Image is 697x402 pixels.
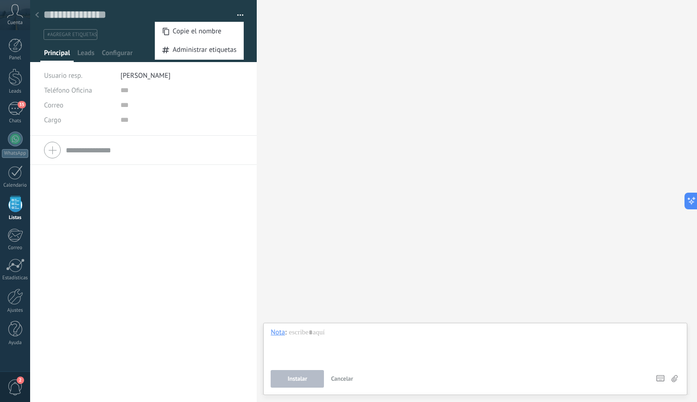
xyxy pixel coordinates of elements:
span: Usuario resp. [44,71,82,80]
button: Cancelar [327,370,357,388]
div: Cargo [44,113,114,127]
span: Leads [77,49,95,62]
span: Principal [44,49,70,62]
span: Cargo [44,117,61,124]
span: Teléfono Oficina [44,86,92,95]
div: Ayuda [2,340,29,346]
span: #agregar etiquetas [47,31,97,38]
div: Estadísticas [2,275,29,281]
div: Calendario [2,182,29,188]
span: Correo [44,101,63,110]
span: Copie el nombre [173,22,222,41]
span: Instalar [288,376,307,382]
span: Cuenta [7,20,23,26]
div: Usuario resp. [44,68,114,83]
div: Panel [2,55,29,61]
span: 2 [17,377,24,384]
span: Administrar etiquetas [173,41,237,59]
span: : [285,328,286,337]
button: Instalar [271,370,324,388]
div: WhatsApp [2,149,28,158]
span: [PERSON_NAME] [120,71,171,80]
div: Ajustes [2,308,29,314]
span: Cancelar [331,375,353,383]
button: Correo [44,98,63,113]
span: Configurar [102,49,133,62]
div: Chats [2,118,29,124]
div: Correo [2,245,29,251]
button: Teléfono Oficina [44,83,92,98]
span: 35 [18,101,25,108]
div: Listas [2,215,29,221]
div: Leads [2,88,29,94]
